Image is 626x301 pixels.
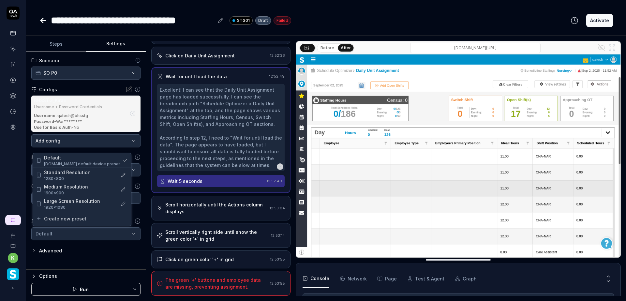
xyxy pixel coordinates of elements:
[44,161,120,167] span: [DOMAIN_NAME] default device preset
[44,183,88,190] span: Medium Resolution
[44,215,86,222] span: Create new preset
[44,176,115,182] span: 1280×800
[44,204,115,210] span: 1920×1080
[44,154,120,161] span: Default
[44,190,115,196] span: 1600×900
[44,198,100,204] span: Large Screen Resolution
[44,169,91,176] span: Standard Resolution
